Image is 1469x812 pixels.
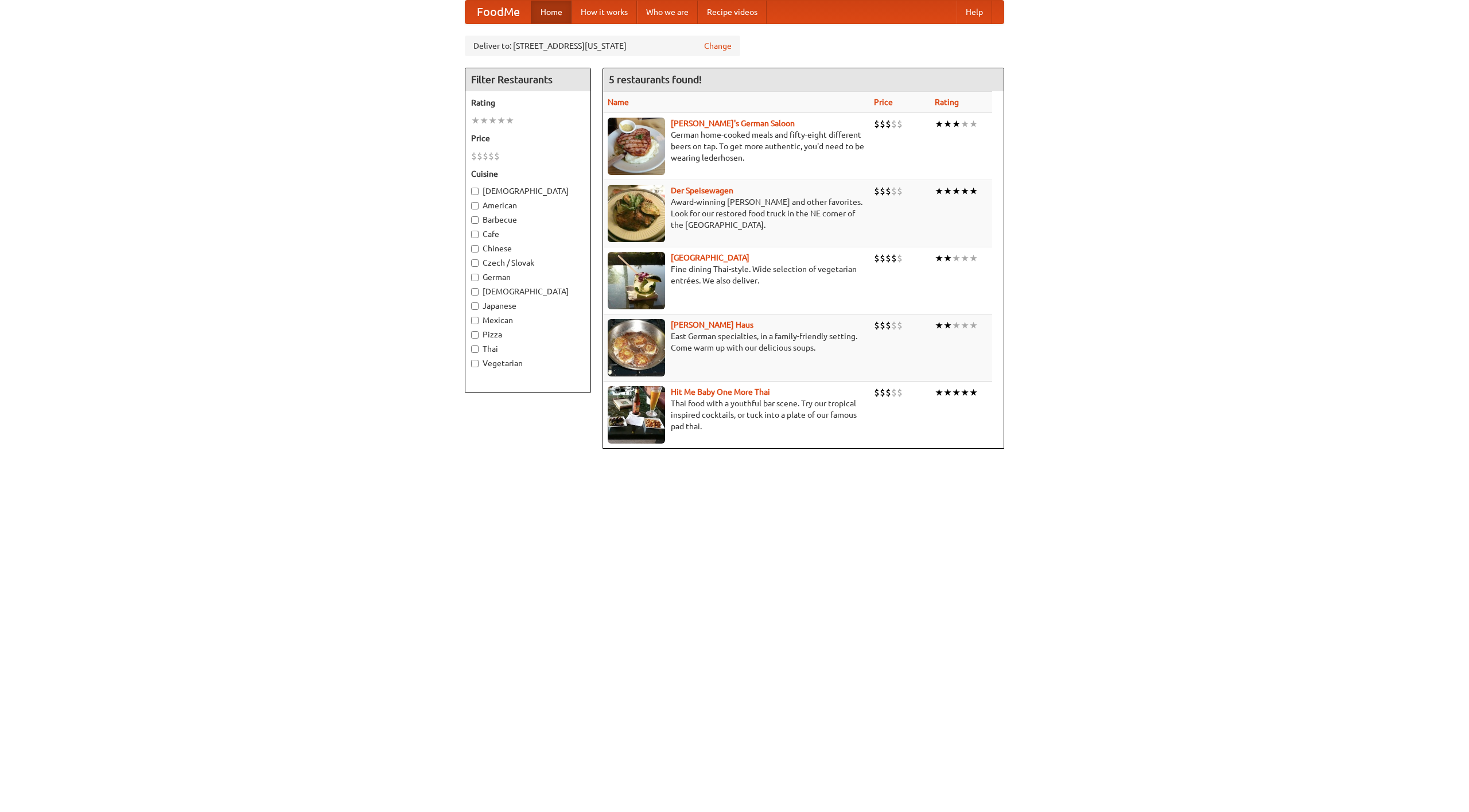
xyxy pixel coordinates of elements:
li: $ [897,386,903,399]
label: German [471,271,585,283]
b: [PERSON_NAME] Haus [671,320,753,329]
li: ★ [943,252,952,265]
li: ★ [935,118,943,130]
li: $ [891,118,897,130]
li: ★ [935,185,943,197]
li: ★ [943,319,952,332]
li: $ [874,252,880,265]
a: FoodMe [465,1,531,24]
h4: Filter Restaurants [465,68,590,91]
li: ★ [952,185,961,197]
a: Home [531,1,572,24]
h5: Cuisine [471,168,585,180]
input: Czech / Slovak [471,259,479,267]
a: Hit Me Baby One More Thai [671,387,770,397]
li: ★ [506,114,514,127]
p: Fine dining Thai-style. Wide selection of vegetarian entrées. We also deliver. [608,263,865,286]
li: ★ [961,252,969,265]
li: ★ [969,118,978,130]
input: [DEMOGRAPHIC_DATA] [471,288,479,296]
li: $ [880,386,885,399]
input: Mexican [471,317,479,324]
div: Deliver to: [STREET_ADDRESS][US_STATE] [465,36,740,56]
li: ★ [497,114,506,127]
img: speisewagen.jpg [608,185,665,242]
a: Name [608,98,629,107]
input: Chinese [471,245,479,252]
a: Change [704,40,732,52]
li: $ [874,185,880,197]
a: How it works [572,1,637,24]
li: ★ [488,114,497,127]
li: ★ [952,319,961,332]
li: ★ [935,252,943,265]
p: Thai food with a youthful bar scene. Try our tropical inspired cocktails, or tuck into a plate of... [608,398,865,432]
li: ★ [952,252,961,265]
li: ★ [471,114,480,127]
input: Pizza [471,331,479,339]
label: Thai [471,343,585,355]
label: Vegetarian [471,358,585,369]
li: ★ [935,319,943,332]
li: ★ [943,118,952,130]
img: babythai.jpg [608,386,665,444]
label: Mexican [471,314,585,326]
label: [DEMOGRAPHIC_DATA] [471,185,585,197]
li: $ [897,252,903,265]
a: Recipe videos [698,1,767,24]
img: kohlhaus.jpg [608,319,665,376]
li: $ [874,386,880,399]
li: $ [885,386,891,399]
li: ★ [961,185,969,197]
label: Czech / Slovak [471,257,585,269]
li: $ [494,150,500,162]
label: Pizza [471,329,585,340]
input: Barbecue [471,216,479,224]
li: $ [885,118,891,130]
p: Award-winning [PERSON_NAME] and other favorites. Look for our restored food truck in the NE corne... [608,196,865,231]
a: Der Speisewagen [671,186,733,195]
li: ★ [943,185,952,197]
li: ★ [969,252,978,265]
li: $ [880,319,885,332]
li: $ [880,252,885,265]
h5: Price [471,133,585,144]
img: satay.jpg [608,252,665,309]
label: Cafe [471,228,585,240]
a: [PERSON_NAME]'s German Saloon [671,119,795,128]
li: $ [880,185,885,197]
li: $ [874,319,880,332]
ng-pluralize: 5 restaurants found! [609,74,702,85]
label: Chinese [471,243,585,254]
li: ★ [969,319,978,332]
label: Japanese [471,300,585,312]
li: $ [471,150,477,162]
li: $ [897,185,903,197]
li: ★ [935,386,943,399]
a: Who we are [637,1,698,24]
li: $ [891,185,897,197]
li: ★ [961,118,969,130]
li: $ [880,118,885,130]
li: ★ [961,386,969,399]
li: $ [477,150,483,162]
a: [GEOGRAPHIC_DATA] [671,253,749,262]
label: [DEMOGRAPHIC_DATA] [471,286,585,297]
li: $ [885,185,891,197]
li: ★ [480,114,488,127]
label: Barbecue [471,214,585,226]
p: German home-cooked meals and fifty-eight different beers on tap. To get more authentic, you'd nee... [608,129,865,164]
li: $ [483,150,488,162]
li: $ [897,118,903,130]
a: Help [957,1,992,24]
label: American [471,200,585,211]
li: ★ [952,386,961,399]
li: ★ [943,386,952,399]
input: American [471,202,479,209]
input: [DEMOGRAPHIC_DATA] [471,188,479,195]
li: ★ [969,386,978,399]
